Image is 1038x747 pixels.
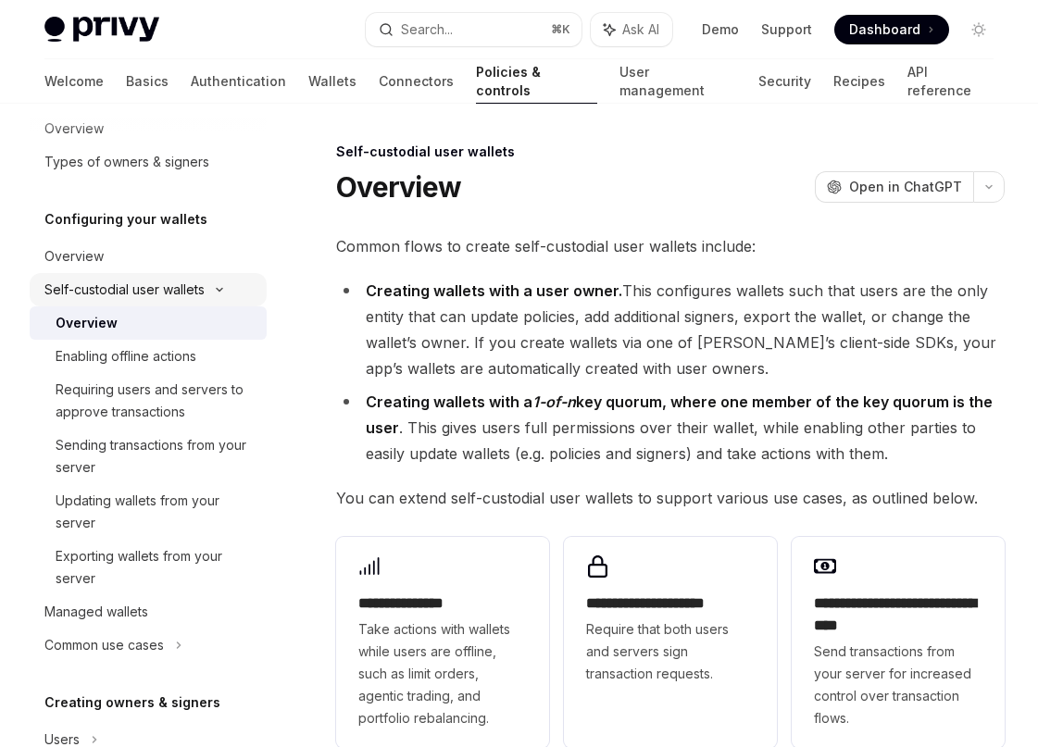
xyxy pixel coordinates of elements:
a: Updating wallets from your server [30,484,267,540]
button: Ask AI [591,13,672,46]
h1: Overview [336,170,461,204]
span: Common flows to create self-custodial user wallets include: [336,233,1005,259]
em: 1-of-n [532,392,576,411]
span: Take actions with wallets while users are offline, such as limit orders, agentic trading, and por... [358,618,527,729]
div: Updating wallets from your server [56,490,256,534]
span: You can extend self-custodial user wallets to support various use cases, as outlined below. [336,485,1005,511]
span: Send transactions from your server for increased control over transaction flows. [814,641,982,729]
div: Sending transactions from your server [56,434,256,479]
div: Search... [401,19,453,41]
div: Managed wallets [44,601,148,623]
a: Policies & controls [476,59,597,104]
a: Connectors [379,59,454,104]
a: Demo [702,20,739,39]
a: Wallets [308,59,356,104]
span: Ask AI [622,20,659,39]
a: Welcome [44,59,104,104]
div: Overview [44,245,104,268]
li: . This gives users full permissions over their wallet, while enabling other parties to easily upd... [336,389,1005,467]
span: Dashboard [849,20,920,39]
div: Requiring users and servers to approve transactions [56,379,256,423]
div: Common use cases [44,634,164,656]
h5: Creating owners & signers [44,691,220,714]
div: Self-custodial user wallets [336,143,1005,161]
a: Requiring users and servers to approve transactions [30,373,267,429]
h5: Configuring your wallets [44,208,207,230]
button: Toggle dark mode [964,15,994,44]
a: Sending transactions from your server [30,429,267,484]
a: Exporting wallets from your server [30,540,267,595]
div: Overview [56,312,118,334]
span: Open in ChatGPT [849,178,962,196]
div: Self-custodial user wallets [44,279,205,301]
a: Types of owners & signers [30,145,267,179]
a: API reference [907,59,994,104]
button: Search...⌘K [366,13,582,46]
strong: Creating wallets with a user owner. [366,281,622,300]
a: User management [619,59,736,104]
a: Recipes [833,59,885,104]
span: Require that both users and servers sign transaction requests. [586,618,755,685]
a: Authentication [191,59,286,104]
a: Dashboard [834,15,949,44]
a: Overview [30,306,267,340]
div: Enabling offline actions [56,345,196,367]
a: Managed wallets [30,595,267,629]
span: ⌘ K [551,22,570,37]
a: Overview [30,240,267,273]
a: Security [758,59,811,104]
li: This configures wallets such that users are the only entity that can update policies, add additio... [336,278,1005,381]
strong: Creating wallets with a key quorum, where one member of the key quorum is the user [366,392,993,437]
div: Types of owners & signers [44,151,209,173]
a: Basics [126,59,169,104]
div: Exporting wallets from your server [56,545,256,590]
img: light logo [44,17,159,43]
button: Open in ChatGPT [815,171,973,203]
a: Support [761,20,812,39]
a: Enabling offline actions [30,340,267,373]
